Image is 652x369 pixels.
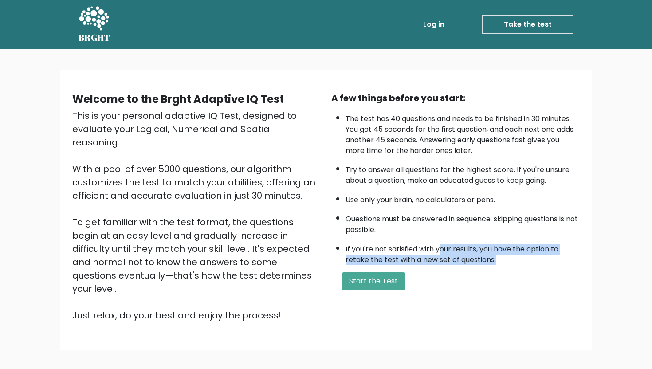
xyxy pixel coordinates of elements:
a: Log in [420,16,448,33]
a: BRGHT [79,4,110,45]
li: Questions must be answered in sequence; skipping questions is not possible. [346,209,580,235]
button: Start the Test [342,272,405,290]
div: A few things before you start: [331,91,580,105]
h5: BRGHT [79,32,110,43]
b: Welcome to the Brght Adaptive IQ Test [72,92,284,106]
li: Use only your brain, no calculators or pens. [346,190,580,205]
div: This is your personal adaptive IQ Test, designed to evaluate your Logical, Numerical and Spatial ... [72,109,321,322]
a: Take the test [482,15,573,34]
li: Try to answer all questions for the highest score. If you're unsure about a question, make an edu... [346,160,580,186]
li: The test has 40 questions and needs to be finished in 30 minutes. You get 45 seconds for the firs... [346,109,580,156]
li: If you're not satisfied with your results, you have the option to retake the test with a new set ... [346,239,580,265]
